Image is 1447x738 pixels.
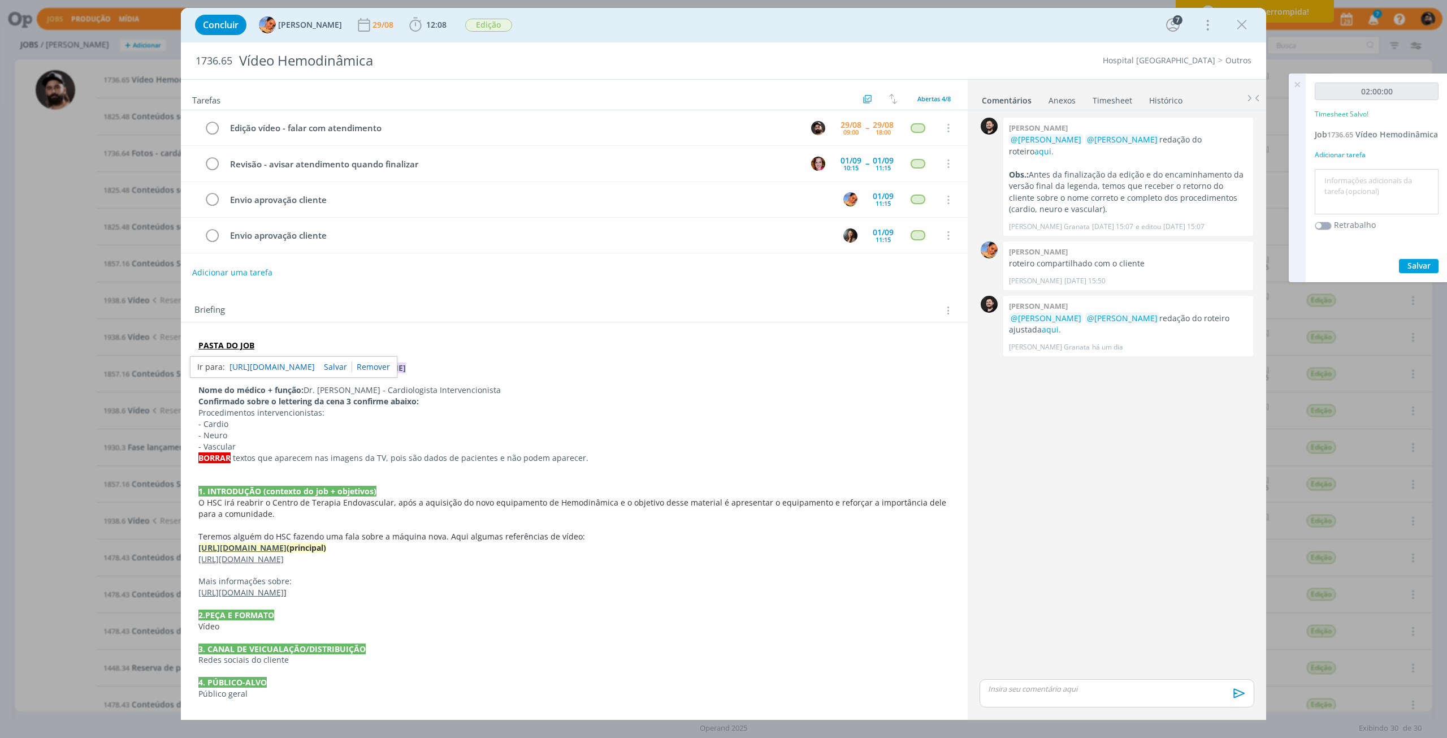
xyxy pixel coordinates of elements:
strong: Nome do médico + função: [198,385,304,395]
b: [PERSON_NAME] [1009,301,1068,311]
span: há um dia [1092,342,1123,352]
p: Dr. [PERSON_NAME] - Cardiologista Intervencionista [198,385,950,396]
span: Edição [465,19,512,32]
p: - Vascular [198,441,950,452]
p: Público geral [198,688,950,700]
a: Comentários [981,90,1032,106]
img: B [981,296,998,313]
div: Envio aprovação cliente [225,193,833,207]
div: dialog [181,8,1266,720]
img: B [811,157,825,171]
button: B [842,227,859,244]
img: L [843,192,857,206]
div: 11:15 [876,200,891,206]
span: 1736.65 [196,55,232,67]
button: Adicionar uma tarefa [192,262,273,283]
button: Salvar [1399,259,1439,273]
span: e editou [1136,222,1161,232]
a: [URL][DOMAIN_NAME] [198,542,287,553]
span: Teremos alguém do HSC fazendo uma fala sobre a máquina nova. Aqui algumas referências de vídeo: [198,531,585,542]
a: Histórico [1149,90,1183,106]
p: redação do roteiro ajustada [1009,313,1247,336]
div: 10:15 [843,165,859,171]
p: [PERSON_NAME] Granata [1009,342,1090,352]
div: Adicionar tarefa [1315,150,1439,160]
strong: 2.PEÇA E FORMATO [198,610,274,620]
div: 29/08 [873,121,894,129]
div: Revisão - avisar atendimento quando finalizar [225,157,800,171]
span: Tarefas [192,92,220,106]
p: Mais informações sobre: [198,576,950,587]
img: B [981,118,998,135]
b: [PERSON_NAME] [1009,247,1068,257]
img: L [981,241,998,258]
div: 29/08 [841,121,861,129]
span: 1736.65 [1327,130,1353,140]
span: [DATE] 15:07 [1092,222,1133,232]
p: roteiro compartilhado com o cliente [1009,258,1247,269]
a: [URL][DOMAIN_NAME] [229,360,315,374]
span: Salvar [1407,260,1431,271]
span: -- [865,124,869,132]
p: [PERSON_NAME] Granata [1009,222,1090,232]
span: -- [865,159,869,167]
span: @[PERSON_NAME] [1087,134,1158,145]
button: 12:08 [406,16,449,34]
span: Vídeo [198,621,219,632]
b: [PERSON_NAME] [1009,123,1068,133]
span: Abertas 4/8 [917,94,951,103]
span: @[PERSON_NAME] [1087,313,1158,323]
span: ] [284,587,287,598]
button: L [842,191,859,208]
span: [PERSON_NAME] [278,21,342,29]
a: Job1736.65Vídeo Hemodinâmica [1315,129,1438,140]
p: Procedimentos intervencionistas: [198,407,950,418]
img: arrow-down-up.svg [889,94,897,104]
strong: Confirmado sobre o lettering da cena 3 confirme abaixo: [198,396,419,407]
span: Concluir [203,20,239,29]
div: 09:00 [843,129,859,135]
button: L[PERSON_NAME] [259,16,342,33]
p: [PERSON_NAME] [1009,276,1062,286]
img: B [811,121,825,135]
div: Vídeo Hemodinâmica [235,47,807,75]
strong: 3. CANAL DE VEICUALAÇÃO/DISTRIBUIÇÃO [198,644,366,654]
div: 11:15 [876,165,891,171]
div: 01/09 [873,157,894,165]
a: [URL][DOMAIN_NAME] [198,587,284,598]
a: aqui. [1042,324,1061,335]
div: 7 [1173,15,1182,25]
div: 18:00 [876,129,891,135]
a: [URL][DOMAIN_NAME] [198,554,284,564]
div: 11:15 [876,236,891,243]
a: Hospital [GEOGRAPHIC_DATA] [1103,55,1215,66]
span: [DATE] 15:07 [1163,222,1205,232]
p: textos que aparecem nas imagens da TV, pois são dados de pacientes e não podem aparecer. [198,452,950,464]
span: Briefing [194,303,225,318]
button: Concluir [195,15,246,35]
a: PASTA DO JOB [198,340,254,351]
label: Retrabalho [1334,219,1376,231]
span: @[PERSON_NAME] [1011,134,1081,145]
span: [DATE] 15:50 [1064,276,1106,286]
p: - Cardio [198,418,950,430]
span: O HSC irá reabrir o Centro de Terapia Endovascular, após a aquisição do novo equipamento de Hemod... [198,497,948,519]
strong: BORRAR [198,452,231,463]
div: 01/09 [873,228,894,236]
div: 01/09 [841,157,861,165]
span: 12:08 [426,19,447,30]
strong: (principal) [287,542,326,553]
p: Antes da finalização da edição e do encaminhamento da versão final da legenda, temos que receber ... [1009,169,1247,215]
span: @[PERSON_NAME] [1011,313,1081,323]
img: B [843,228,857,243]
button: 7 [1164,16,1182,34]
div: Envio aprovação cliente [225,228,833,243]
div: Edição vídeo - falar com atendimento [225,121,800,135]
span: Vídeo Hemodinâmica [1355,129,1438,140]
div: Anexos [1049,95,1076,106]
p: redação do roteiro [1009,134,1247,157]
strong: Obs.: [1009,169,1029,180]
div: 29/08 [372,21,396,29]
a: aqui. [1034,146,1054,157]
